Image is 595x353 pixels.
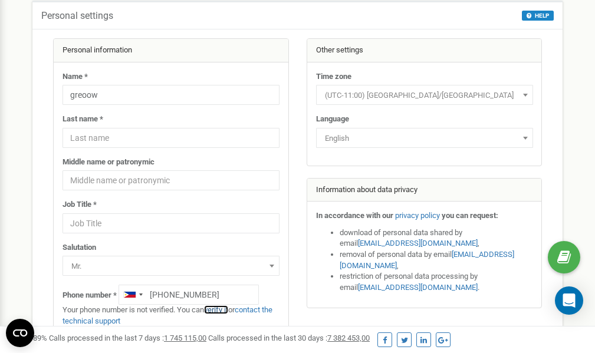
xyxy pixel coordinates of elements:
[63,290,117,301] label: Phone number *
[63,170,280,190] input: Middle name or patronymic
[119,285,146,304] div: Telephone country code
[63,128,280,148] input: Last name
[340,250,514,270] a: [EMAIL_ADDRESS][DOMAIN_NAME]
[307,39,542,62] div: Other settings
[358,283,478,292] a: [EMAIL_ADDRESS][DOMAIN_NAME]
[316,211,393,220] strong: In accordance with our
[320,87,529,104] span: (UTC-11:00) Pacific/Midway
[119,285,259,305] input: +1-800-555-55-55
[307,179,542,202] div: Information about data privacy
[522,11,554,21] button: HELP
[49,334,206,342] span: Calls processed in the last 7 days :
[63,85,280,105] input: Name
[340,227,533,249] li: download of personal data shared by email ,
[6,319,34,347] button: Open CMP widget
[204,305,228,314] a: verify it
[555,286,583,315] div: Open Intercom Messenger
[358,239,478,248] a: [EMAIL_ADDRESS][DOMAIN_NAME]
[164,334,206,342] u: 1 745 115,00
[63,305,272,325] a: contact the technical support
[63,114,103,125] label: Last name *
[63,213,280,233] input: Job Title
[63,157,154,168] label: Middle name or patronymic
[63,305,280,326] p: Your phone number is not verified. You can or
[67,258,275,275] span: Mr.
[340,271,533,293] li: restriction of personal data processing by email .
[442,211,498,220] strong: you can request:
[316,114,349,125] label: Language
[320,130,529,147] span: English
[395,211,440,220] a: privacy policy
[63,242,96,253] label: Salutation
[316,85,533,105] span: (UTC-11:00) Pacific/Midway
[63,199,97,210] label: Job Title *
[63,256,280,276] span: Mr.
[327,334,370,342] u: 7 382 453,00
[63,71,88,83] label: Name *
[316,128,533,148] span: English
[316,71,351,83] label: Time zone
[208,334,370,342] span: Calls processed in the last 30 days :
[41,11,113,21] h5: Personal settings
[54,39,288,62] div: Personal information
[340,249,533,271] li: removal of personal data by email ,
